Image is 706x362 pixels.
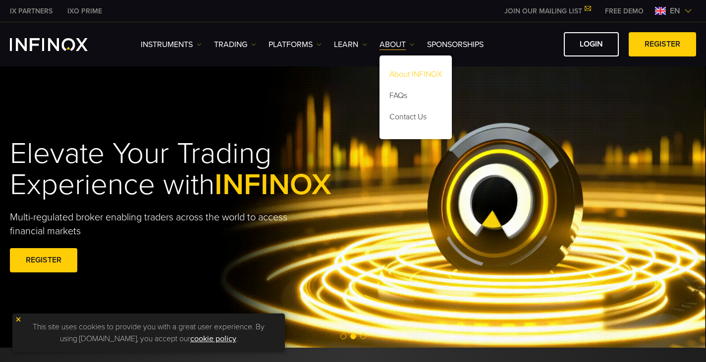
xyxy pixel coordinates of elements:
a: Instruments [141,39,202,51]
span: Go to slide 1 [340,333,346,339]
a: REGISTER [10,248,77,272]
h1: Elevate Your Trading Experience with [10,138,374,201]
a: FAQs [380,87,452,108]
a: Contact Us [380,108,452,129]
a: About INFINOX [380,65,452,87]
a: INFINOX MENU [597,6,651,16]
a: INFINOX Logo [10,38,111,51]
a: PLATFORMS [269,39,322,51]
a: JOIN OUR MAILING LIST [497,7,597,15]
span: Go to slide 2 [350,333,356,339]
span: Go to slide 3 [360,333,366,339]
a: cookie policy [190,334,236,344]
p: This site uses cookies to provide you with a great user experience. By using [DOMAIN_NAME], you a... [17,318,280,347]
a: LOGIN [564,32,619,56]
p: Multi-regulated broker enabling traders across the world to access financial markets [10,210,301,238]
img: yellow close icon [15,316,22,323]
span: en [666,5,684,17]
a: INFINOX [2,6,60,16]
a: TRADING [214,39,256,51]
a: INFINOX [60,6,109,16]
span: INFINOX [215,167,331,203]
a: ABOUT [380,39,415,51]
a: REGISTER [629,32,696,56]
a: SPONSORSHIPS [427,39,484,51]
a: Learn [334,39,367,51]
